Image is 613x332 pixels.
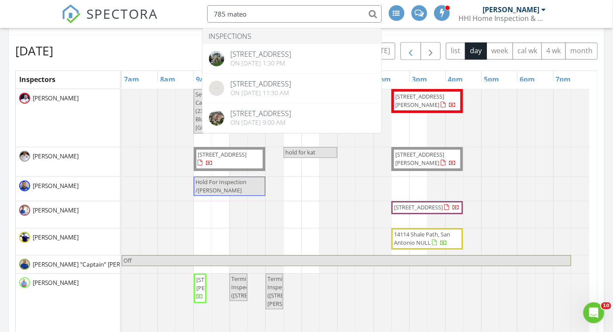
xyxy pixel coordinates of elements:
h2: [DATE] [15,42,53,60]
span: [STREET_ADDRESS][PERSON_NAME] [395,93,444,109]
span: Inspectors [19,75,55,85]
img: img_7310_small.jpeg [19,232,30,243]
img: resized_103945_1607186620487.jpeg [19,181,30,192]
span: [PERSON_NAME] [31,233,80,242]
a: 2pm [374,73,394,87]
span: [PERSON_NAME] [31,94,80,103]
span: [PERSON_NAME] [31,206,80,215]
div: [STREET_ADDRESS] [231,110,291,117]
span: 14114 Shale Path, San Antonio NULL [394,231,450,247]
span: hold for kat [285,149,315,157]
button: list [446,43,466,60]
img: dsc07028.jpg [19,205,30,216]
div: [STREET_ADDRESS] [231,51,291,58]
div: [PERSON_NAME] [483,5,540,14]
img: img_0667.jpeg [19,151,30,162]
span: 10 [601,302,611,309]
span: Off [123,257,132,265]
img: 8334a47d40204d029b6682c9b1fdee83.jpeg [19,93,30,104]
span: Termite Inspection ([STREET_ADDRESS][PERSON_NAME]) [267,275,318,308]
span: [STREET_ADDRESS][PERSON_NAME] [395,151,444,167]
input: Search everything... [207,5,382,23]
span: [PERSON_NAME] [31,182,80,191]
span: [PERSON_NAME] [31,152,80,161]
button: day [465,43,487,60]
img: streetview [209,81,224,96]
a: SPECTORA [62,12,158,30]
span: [STREET_ADDRESS][PERSON_NAME] [196,276,245,292]
span: Sewer Camera (2352 Bluegill Blf, [GEOGRAPHIC_DATA]) [195,91,252,132]
span: [STREET_ADDRESS] [394,204,443,212]
span: Hold For Inspection /[PERSON_NAME] [195,178,247,195]
button: 4 wk [541,43,566,60]
span: SPECTORA [87,4,158,23]
a: 7pm [554,73,573,87]
div: On [DATE] 9:00 am [231,119,291,126]
img: cover.jpg [209,51,224,66]
div: [STREET_ADDRESS] [231,80,291,87]
img: dsc08126.jpg [19,277,30,288]
span: [PERSON_NAME] "Captain" [PERSON_NAME] [31,260,155,269]
button: Previous day [401,42,421,60]
button: cal wk [513,43,542,60]
a: 6pm [517,73,537,87]
span: [STREET_ADDRESS] [198,151,247,159]
div: On [DATE] 1:30 pm [231,60,291,67]
button: month [565,43,598,60]
a: 7am [122,73,141,87]
div: On [DATE] 11:30 am [231,89,291,96]
iframe: Intercom live chat [583,302,604,323]
a: 4pm [446,73,466,87]
a: 3pm [410,73,429,87]
div: HHI Home Inspection & Pest Control [459,14,546,23]
img: 8704841%2Fcover_photos%2FN0uq7o1ILOsPAS0eNd80%2Foriginal.8704841-1747491642065 [209,110,224,126]
a: 9am [194,73,213,87]
a: 5pm [482,73,501,87]
span: [PERSON_NAME] [31,279,80,288]
img: The Best Home Inspection Software - Spectora [62,4,81,24]
a: 8am [158,73,178,87]
li: Inspections [202,28,381,44]
span: Termite Inspection ([STREET_ADDRESS]) [231,275,284,300]
img: 20220425_103223.jpg [19,259,30,270]
button: week [486,43,513,60]
button: Next day [421,42,441,60]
